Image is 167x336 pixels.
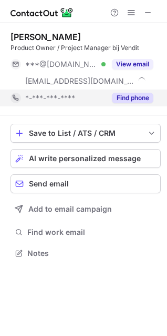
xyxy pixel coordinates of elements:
img: ContactOut v5.3.10 [11,6,74,19]
span: Find work email [27,228,156,237]
button: Find work email [11,225,161,240]
span: ***@[DOMAIN_NAME] [25,60,98,69]
button: Send email [11,174,161,193]
span: Notes [27,249,156,258]
div: Product Owner / Project Manager bij Vendit [11,43,161,53]
div: [PERSON_NAME] [11,32,81,42]
button: Reveal Button [112,93,153,103]
span: AI write personalized message [29,154,141,163]
div: Save to List / ATS / CRM [29,129,142,137]
span: Add to email campaign [28,205,112,213]
button: Add to email campaign [11,200,161,219]
button: Reveal Button [112,59,153,70]
button: save-profile-one-click [11,124,161,143]
span: [EMAIL_ADDRESS][DOMAIN_NAME] [25,76,134,86]
button: AI write personalized message [11,149,161,168]
span: Send email [29,180,69,188]
button: Notes [11,246,161,261]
